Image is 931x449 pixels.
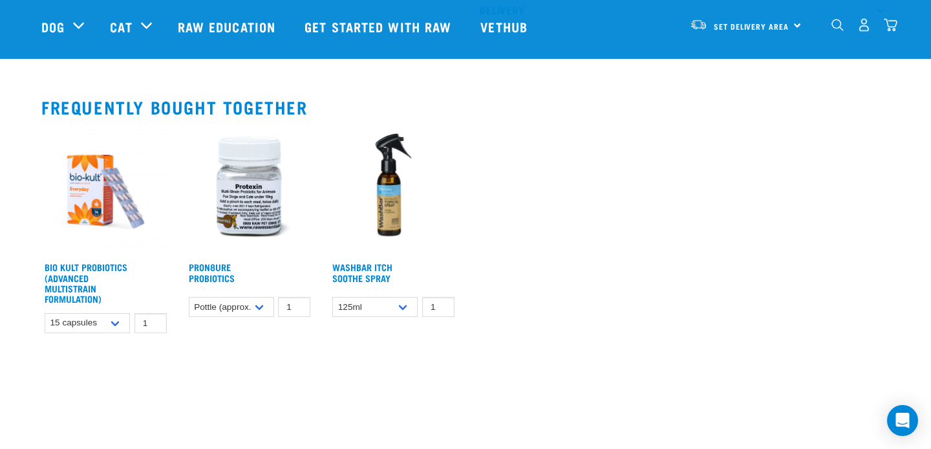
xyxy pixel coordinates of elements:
[278,297,310,317] input: 1
[165,1,292,52] a: Raw Education
[292,1,467,52] a: Get started with Raw
[690,19,707,30] img: van-moving.png
[134,313,167,333] input: 1
[41,127,170,256] img: 2023 AUG RE Product1724
[41,97,890,117] h2: Frequently bought together
[714,24,789,28] span: Set Delivery Area
[831,19,844,31] img: home-icon-1@2x.png
[110,17,132,36] a: Cat
[41,17,65,36] a: Dog
[332,265,392,279] a: WashBar Itch Soothe Spray
[189,265,235,279] a: ProN8ure Probiotics
[329,127,458,256] img: Wash Bar Itch Soothe Topical Spray
[422,297,455,317] input: 1
[45,265,127,301] a: Bio Kult Probiotics (Advanced Multistrain Formulation)
[857,18,871,32] img: user.png
[186,127,314,256] img: Plastic Bottle Of Protexin For Dogs And Cats
[884,18,897,32] img: home-icon@2x.png
[887,405,918,436] div: Open Intercom Messenger
[467,1,544,52] a: Vethub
